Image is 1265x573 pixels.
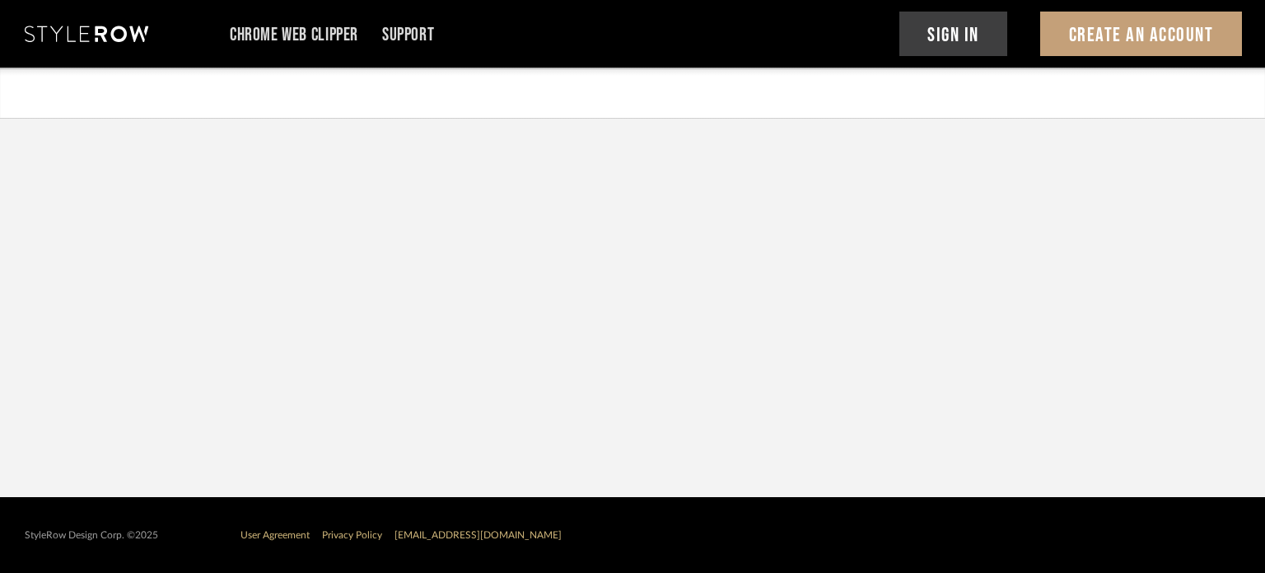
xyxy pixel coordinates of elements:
[1040,12,1242,56] button: Create An Account
[322,530,382,540] a: Privacy Policy
[25,529,158,542] div: StyleRow Design Corp. ©2025
[240,530,310,540] a: User Agreement
[899,12,1008,56] button: Sign In
[382,28,434,42] a: Support
[394,530,562,540] a: [EMAIL_ADDRESS][DOMAIN_NAME]
[230,28,358,42] a: Chrome Web Clipper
